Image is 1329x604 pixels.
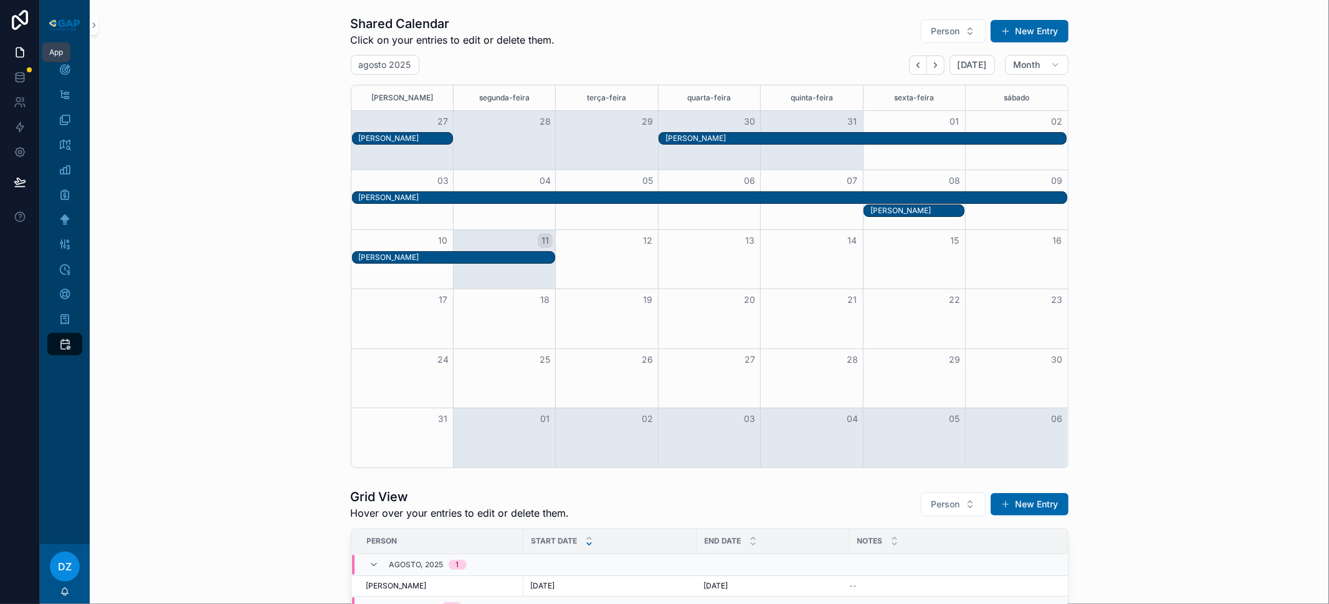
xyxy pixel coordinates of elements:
button: 26 [640,352,655,367]
button: 01 [947,114,962,129]
span: Start Date [531,536,578,546]
span: Person [931,25,960,37]
button: 28 [845,352,860,367]
button: 13 [743,233,758,248]
div: segunda-feira [455,85,553,110]
div: [PERSON_NAME] [359,133,452,143]
span: Hover over your entries to edit or delete them. [351,506,569,520]
button: 04 [538,173,553,188]
span: [PERSON_NAME] [366,581,427,591]
div: Dustin Struhall [359,252,555,263]
h1: Grid View [351,488,569,506]
button: 22 [947,292,962,307]
button: Select Button [921,492,986,516]
img: App logo [47,17,82,32]
span: agosto, 2025 [389,560,444,570]
button: 03 [743,411,758,426]
button: 01 [538,411,553,426]
div: Daniella Zarro [359,133,452,144]
button: 31 [436,411,450,426]
button: 27 [436,114,450,129]
div: quarta-feira [660,85,758,110]
button: 04 [845,411,860,426]
button: 30 [743,114,758,129]
div: [PERSON_NAME] [870,206,964,216]
div: sábado [968,85,1065,110]
button: New Entry [991,493,1069,515]
button: 18 [538,292,553,307]
button: 24 [436,352,450,367]
h2: agosto 2025 [359,59,411,71]
div: [PERSON_NAME] [359,252,555,262]
button: 21 [845,292,860,307]
button: 02 [640,411,655,426]
button: 06 [1049,411,1064,426]
div: Alex Thompson [870,205,964,216]
div: 1 [456,560,459,570]
div: App [49,47,63,57]
button: 25 [538,352,553,367]
button: Next [927,55,945,75]
span: DZ [58,559,72,574]
span: Person [931,498,960,511]
button: 05 [947,411,962,426]
button: 19 [640,292,655,307]
div: Month View [351,85,1069,468]
button: Select Button [921,19,986,43]
span: -- [850,581,857,591]
span: Notes [857,536,883,546]
button: 17 [436,292,450,307]
button: Month [1005,55,1069,75]
button: 05 [640,173,655,188]
div: Dustin Struhall [359,192,1067,203]
div: terça-feira [558,85,655,110]
div: [PERSON_NAME] [353,85,451,110]
button: 12 [640,233,655,248]
button: 02 [1049,114,1064,129]
span: Click on your entries to edit or delete them. [351,32,555,47]
button: 08 [947,173,962,188]
button: 23 [1049,292,1064,307]
button: 20 [743,292,758,307]
span: End Date [705,536,741,546]
button: 06 [743,173,758,188]
button: New Entry [991,20,1069,42]
button: 10 [436,233,450,248]
div: quinta-feira [763,85,860,110]
div: scrollable content [40,50,90,372]
button: 31 [845,114,860,129]
button: [DATE] [950,55,995,75]
button: 29 [947,352,962,367]
button: Back [909,55,927,75]
h1: Shared Calendar [351,15,555,32]
span: Month [1013,59,1041,70]
span: [DATE] [531,581,555,591]
button: 11 [538,233,553,248]
button: 15 [947,233,962,248]
div: Dustin Struhall [665,133,1066,144]
span: [DATE] [958,59,987,70]
div: sexta-feira [865,85,963,110]
button: 07 [845,173,860,188]
span: [DATE] [704,581,728,591]
button: 16 [1049,233,1064,248]
button: 29 [640,114,655,129]
button: 03 [436,173,450,188]
button: 28 [538,114,553,129]
button: 09 [1049,173,1064,188]
div: [PERSON_NAME] [359,193,1067,203]
div: [PERSON_NAME] [665,133,1066,143]
button: 27 [743,352,758,367]
button: 14 [845,233,860,248]
span: Person [367,536,398,546]
button: 30 [1049,352,1064,367]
